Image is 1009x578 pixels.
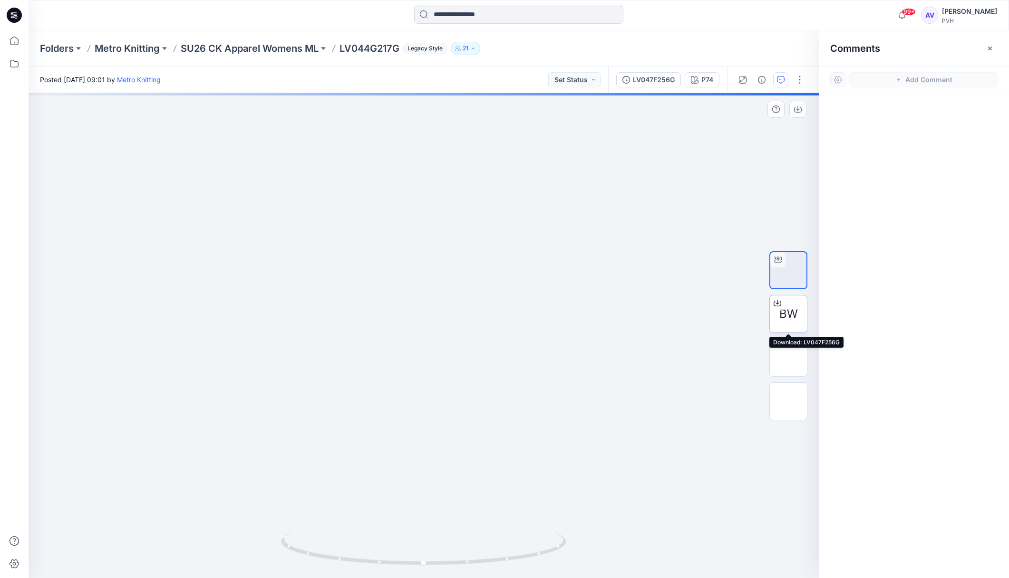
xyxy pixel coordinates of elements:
[633,75,675,85] div: LV047F256G
[340,42,399,55] p: LV044G217G
[403,43,447,54] span: Legacy Style
[849,72,998,87] button: Add Comment
[921,7,938,24] div: AV
[117,76,161,84] a: Metro Knitting
[95,42,160,55] a: Metro Knitting
[40,75,161,85] span: Posted [DATE] 09:01 by
[399,42,447,55] button: Legacy Style
[754,72,769,87] button: Details
[830,43,880,54] h2: Comments
[770,252,806,288] img: turntable-14-08-2025-09:02:05
[942,17,997,24] div: PVH
[451,42,480,55] button: 21
[40,42,74,55] a: Folders
[701,75,713,85] div: P74
[685,72,719,87] button: P74
[616,72,681,87] button: LV047F256G
[181,42,319,55] a: SU26 CK Apparel Womens ML
[779,305,798,322] span: BW
[942,6,997,17] div: [PERSON_NAME]
[463,43,468,54] p: 21
[770,391,807,411] img: LV047F256G_P74_B
[902,8,916,16] span: 99+
[770,348,807,368] img: LV047F256G_P74_F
